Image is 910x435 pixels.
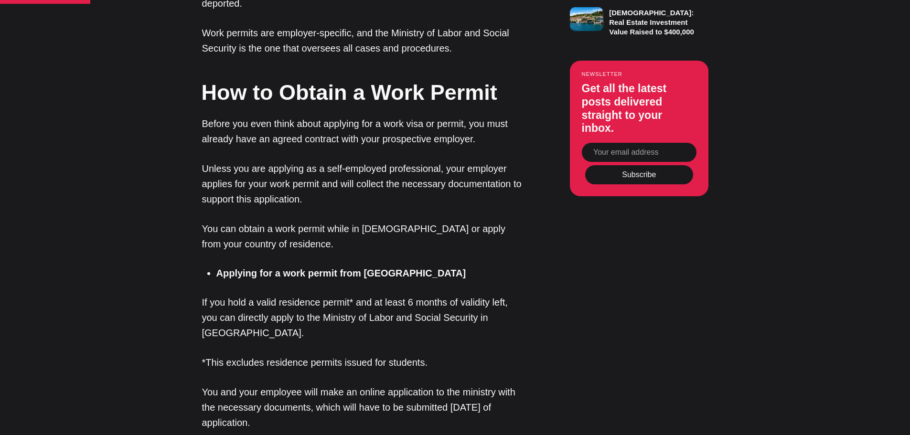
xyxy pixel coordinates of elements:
[570,2,708,37] a: [DEMOGRAPHIC_DATA]: Real Estate Investment Value Raised to $400,000
[202,295,522,340] p: If you hold a valid residence permit* and at least 6 months of validity left, you can directly ap...
[216,268,466,278] strong: Applying for a work permit from [GEOGRAPHIC_DATA]
[585,165,693,184] button: Subscribe
[202,161,522,207] p: Unless you are applying as a self-employed professional, your employer applies for your work perm...
[202,116,522,147] p: Before you even think about applying for a work visa or permit, you must already have an agreed c...
[202,355,522,370] p: *This excludes residence permits issued for students.
[202,221,522,252] p: You can obtain a work permit while in [DEMOGRAPHIC_DATA] or apply from your country of residence.
[582,143,696,162] input: Your email address
[202,25,522,56] p: Work permits are employer-specific, and the Ministry of Labor and Social Security is the one that...
[582,71,696,77] small: Newsletter
[582,82,696,135] h3: Get all the latest posts delivered straight to your inbox.
[202,384,522,430] p: You and your employee will make an online application to the ministry with the necessary document...
[609,9,694,36] h3: [DEMOGRAPHIC_DATA]: Real Estate Investment Value Raised to $400,000
[202,77,522,107] h2: How to Obtain a Work Permit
